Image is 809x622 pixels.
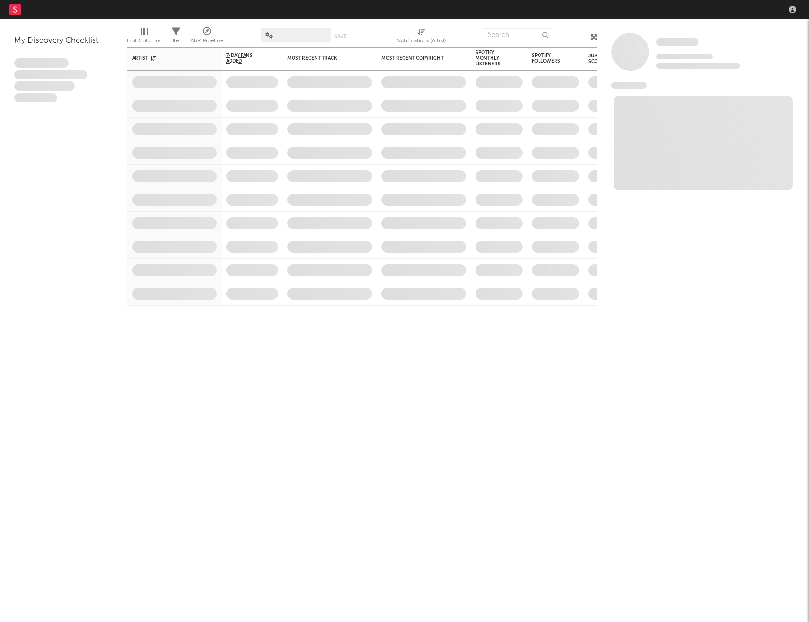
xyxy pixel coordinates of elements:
div: Edit Columns [127,35,161,47]
div: Most Recent Track [287,56,358,61]
div: Spotify Followers [532,53,565,64]
div: Edit Columns [127,24,161,51]
div: Filters [168,24,183,51]
div: My Discovery Checklist [14,35,113,47]
span: Tracking Since: [DATE] [656,54,713,59]
a: Some Artist [656,38,698,47]
div: A&R Pipeline [190,24,223,51]
div: Jump Score [588,53,612,64]
span: Some Artist [656,38,698,46]
span: Lorem ipsum dolor [14,58,69,68]
div: Filters [168,35,183,47]
span: Aliquam viverra [14,93,57,103]
div: Most Recent Copyright [381,56,452,61]
div: Artist [132,56,203,61]
div: A&R Pipeline [190,35,223,47]
div: Spotify Monthly Listeners [476,50,508,67]
input: Search... [483,28,553,42]
span: News Feed [611,82,647,89]
span: Praesent ac interdum [14,81,75,91]
span: Integer aliquet in purus et [14,70,87,80]
div: Notifications (Artist) [397,35,446,47]
button: Save [334,34,347,39]
span: 0 fans last week [656,63,740,69]
div: Notifications (Artist) [397,24,446,51]
span: 7-Day Fans Added [226,53,264,64]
